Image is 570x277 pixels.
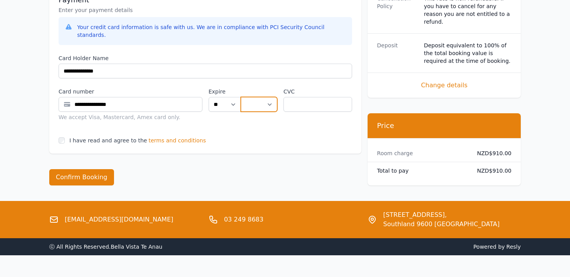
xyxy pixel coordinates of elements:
dd: NZD$910.00 [471,167,511,175]
dd: NZD$910.00 [471,149,511,157]
label: I have read and agree to the [69,137,147,144]
dt: Total to pay [377,167,465,175]
a: Resly [506,244,521,250]
h3: Price [377,121,511,130]
label: Card number [59,88,202,95]
a: [EMAIL_ADDRESS][DOMAIN_NAME] [65,215,173,224]
div: We accept Visa, Mastercard, Amex card only. [59,113,202,121]
a: 03 249 8683 [224,215,264,224]
span: Change details [377,81,511,90]
label: CVC [283,88,352,95]
span: Powered by [288,243,521,251]
label: . [241,88,277,95]
dd: Deposit equivalent to 100% of the total booking value is required at the time of booking. [424,42,511,65]
label: Card Holder Name [59,54,352,62]
button: Confirm Booking [49,169,114,185]
span: ⓒ All Rights Reserved. Bella Vista Te Anau [49,244,162,250]
dt: Deposit [377,42,418,65]
label: Expire [209,88,241,95]
dt: Room charge [377,149,465,157]
span: [STREET_ADDRESS], [383,210,499,220]
span: Southland 9600 [GEOGRAPHIC_DATA] [383,220,499,229]
p: Enter your payment details [59,6,352,14]
div: Your credit card information is safe with us. We are in compliance with PCI Security Council stan... [77,23,346,39]
span: terms and conditions [149,137,206,144]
